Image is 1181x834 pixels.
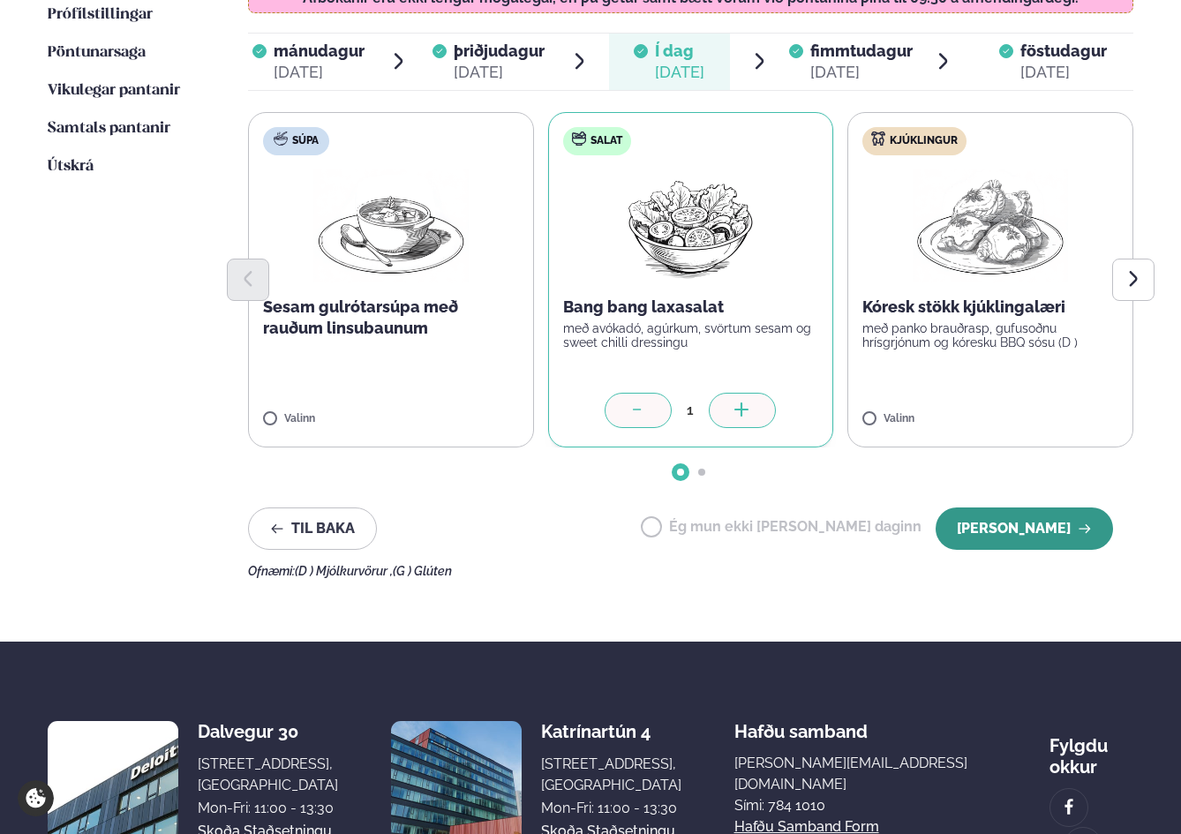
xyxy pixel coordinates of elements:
a: Pöntunarsaga [48,42,146,64]
span: Vikulegar pantanir [48,83,180,98]
p: Sesam gulrótarsúpa með rauðum linsubaunum [263,297,519,339]
img: soup.svg [274,131,288,146]
div: [STREET_ADDRESS], [GEOGRAPHIC_DATA] [541,754,681,796]
span: Í dag [655,41,704,62]
img: chicken.svg [871,131,885,146]
a: Prófílstillingar [48,4,153,26]
img: Chicken-thighs.png [913,169,1068,282]
div: Fylgdu okkur [1049,721,1133,778]
span: Salat [590,134,622,148]
span: Go to slide 2 [698,469,705,476]
img: image alt [1059,797,1079,817]
img: Soup.png [313,169,469,282]
img: Salad.png [613,169,769,282]
p: Sími: 784 1010 [734,795,997,816]
span: fimmtudagur [810,41,913,60]
div: [DATE] [810,62,913,83]
span: Pöntunarsaga [48,45,146,60]
div: Mon-Fri: 11:00 - 13:30 [198,798,338,819]
button: Previous slide [227,259,269,301]
span: (G ) Glúten [393,564,452,578]
div: Dalvegur 30 [198,721,338,742]
p: Kóresk stökk kjúklingalæri [862,297,1118,318]
span: Go to slide 1 [677,469,684,476]
a: Samtals pantanir [48,118,170,139]
a: image alt [1050,789,1087,826]
p: með panko brauðrasp, gufusoðnu hrísgrjónum og kóresku BBQ sósu (D ) [862,321,1118,349]
span: þriðjudagur [454,41,545,60]
img: salad.svg [572,131,586,146]
div: Katrínartún 4 [541,721,681,742]
div: Mon-Fri: 11:00 - 13:30 [541,798,681,819]
span: Prófílstillingar [48,7,153,22]
a: [PERSON_NAME][EMAIL_ADDRESS][DOMAIN_NAME] [734,753,997,795]
p: með avókadó, agúrkum, svörtum sesam og sweet chilli dressingu [563,321,819,349]
span: Súpa [292,134,319,148]
div: [DATE] [454,62,545,83]
a: Cookie settings [18,780,54,816]
span: Hafðu samband [734,707,868,742]
button: [PERSON_NAME] [936,507,1113,550]
div: 1 [672,400,709,420]
span: Kjúklingur [890,134,958,148]
p: Bang bang laxasalat [563,297,819,318]
span: mánudagur [274,41,365,60]
div: [DATE] [655,62,704,83]
span: (D ) Mjólkurvörur , [295,564,393,578]
button: Next slide [1112,259,1155,301]
a: Vikulegar pantanir [48,80,180,101]
div: [DATE] [1020,62,1107,83]
a: Útskrá [48,156,94,177]
div: [STREET_ADDRESS], [GEOGRAPHIC_DATA] [198,754,338,796]
button: Til baka [248,507,377,550]
span: Samtals pantanir [48,121,170,136]
span: föstudagur [1020,41,1107,60]
div: [DATE] [274,62,365,83]
div: Ofnæmi: [248,564,1133,578]
span: Útskrá [48,159,94,174]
